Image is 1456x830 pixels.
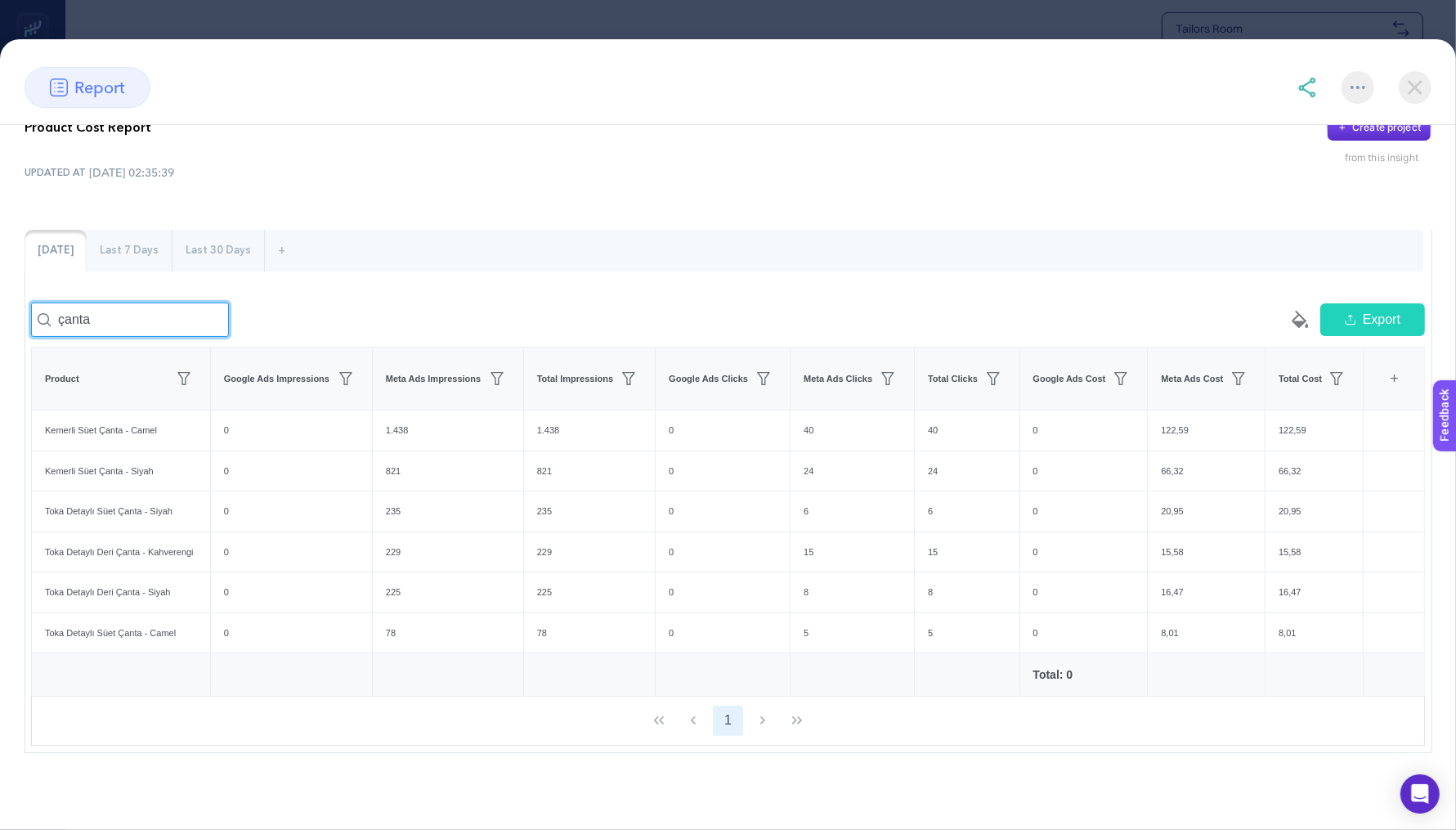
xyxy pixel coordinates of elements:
div: 235 [373,491,523,532]
div: 0 [1020,411,1148,451]
div: 6 [791,491,914,532]
span: Meta Ads Impressions [386,372,481,386]
div: 15 [915,532,1019,572]
div: Total: 0 [1033,666,1135,683]
div: 8 [915,572,1019,612]
div: Toka Detaylı Süet Çanta - Siyah [32,491,210,532]
span: Meta Ads Cost [1161,372,1223,386]
div: 78 [524,613,655,653]
div: 8 [791,572,914,612]
div: Toka Detaylı Deri Çanta - Kahverengi [32,532,210,572]
div: 0 [1020,532,1148,572]
div: 0 [656,613,790,653]
span: Google Ads Clicks [669,372,748,386]
div: 8,01 [1148,613,1265,653]
div: 10 items selected [1377,361,1390,397]
div: 0 [1020,572,1148,612]
button: Create project [1327,114,1431,141]
div: 1.438 [373,411,523,451]
div: Kemerli Süet Çanta - Siyah [32,451,210,491]
div: 0 [1020,613,1148,653]
img: report [50,79,68,96]
div: 20,95 [1266,491,1363,532]
div: 229 [373,532,523,572]
div: Last 30 Days [172,230,264,272]
div: 225 [373,572,523,612]
div: Open Intercom Messenger [1400,774,1440,814]
img: close-dialog [1399,71,1431,104]
span: report [74,75,125,100]
div: 0 [656,532,790,572]
div: Kemerli Süet Çanta - Camel [32,411,210,451]
div: 0 [656,411,790,451]
div: 0 [211,572,372,612]
div: Create project [1352,121,1421,134]
time: [DATE] 02:35:39 [89,164,174,181]
div: 16,47 [1148,572,1265,612]
div: 15,58 [1148,532,1265,572]
div: 20,95 [1148,491,1265,532]
div: 15,58 [1266,532,1363,572]
span: UPDATED AT [25,166,86,179]
span: Feedback [10,5,62,18]
span: Product [45,372,79,386]
div: 78 [373,613,523,653]
div: 0 [211,491,372,532]
div: 122,59 [1148,411,1265,451]
div: 15 [791,532,914,572]
div: 229 [524,532,655,572]
div: + [265,230,298,272]
div: 0 [1020,491,1148,532]
div: Toka Detaylı Deri Çanta - Siyah [32,572,210,612]
span: Meta Ads Clicks [804,372,872,386]
button: 1 [713,706,744,737]
div: 821 [373,451,523,491]
div: 821 [524,451,655,491]
div: 0 [656,451,790,491]
div: 5 [791,613,914,653]
div: 225 [524,572,655,612]
div: 0 [211,613,372,653]
div: 8,01 [1266,613,1363,653]
div: 0 [211,532,372,572]
span: Export [1363,310,1400,330]
div: [DATE] [25,230,87,272]
img: share [1297,78,1317,97]
span: Google Ads Impressions [224,372,329,386]
span: Total Cost [1279,372,1322,386]
div: 40 [915,411,1019,451]
div: 66,32 [1148,451,1265,491]
div: 235 [524,491,655,532]
div: 66,32 [1266,451,1363,491]
div: 0 [656,572,790,612]
p: Product Cost Report [25,118,151,137]
div: 0 [211,451,372,491]
span: Total Impressions [537,372,613,386]
div: 40 [791,411,914,451]
div: 0 [211,411,372,451]
span: Total Clicks [928,372,978,386]
div: 5 [915,613,1019,653]
div: 0 [1020,451,1148,491]
div: 122,59 [1266,411,1363,451]
div: 6 [915,491,1019,532]
div: 0 [656,491,790,532]
div: 16,47 [1266,572,1363,612]
button: Export [1320,303,1425,336]
div: 1.438 [524,411,655,451]
div: from this insight [1345,151,1431,164]
input: Search... [31,303,229,337]
div: 24 [791,451,914,491]
img: More options [1351,86,1365,89]
span: Google Ads Cost [1033,372,1106,386]
div: Last 7 Days [87,230,172,272]
div: + [1379,361,1410,397]
div: Toka Detaylı Süet Çanta - Camel [32,613,210,653]
div: 24 [915,451,1019,491]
